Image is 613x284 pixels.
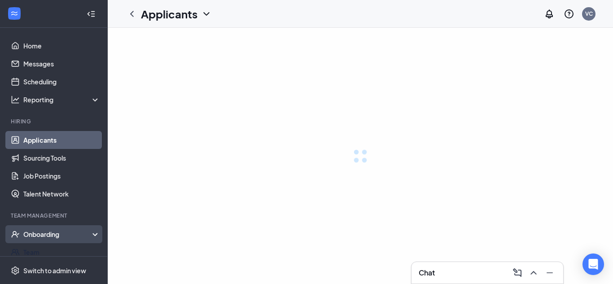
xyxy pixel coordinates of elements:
[23,243,100,261] a: Team
[542,266,556,280] button: Minimize
[23,73,100,91] a: Scheduling
[23,167,100,185] a: Job Postings
[10,9,19,18] svg: WorkstreamLogo
[23,37,100,55] a: Home
[23,95,101,104] div: Reporting
[23,185,100,203] a: Talent Network
[23,266,86,275] div: Switch to admin view
[544,9,555,19] svg: Notifications
[11,212,98,219] div: Team Management
[564,9,574,19] svg: QuestionInfo
[23,131,100,149] a: Applicants
[87,9,96,18] svg: Collapse
[585,10,593,17] div: VC
[23,149,100,167] a: Sourcing Tools
[141,6,197,22] h1: Applicants
[528,267,539,278] svg: ChevronUp
[23,230,101,239] div: Onboarding
[509,266,524,280] button: ComposeMessage
[23,55,100,73] a: Messages
[11,118,98,125] div: Hiring
[11,266,20,275] svg: Settings
[127,9,137,19] svg: ChevronLeft
[582,253,604,275] div: Open Intercom Messenger
[544,267,555,278] svg: Minimize
[525,266,540,280] button: ChevronUp
[419,268,435,278] h3: Chat
[11,95,20,104] svg: Analysis
[201,9,212,19] svg: ChevronDown
[11,230,20,239] svg: UserCheck
[512,267,523,278] svg: ComposeMessage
